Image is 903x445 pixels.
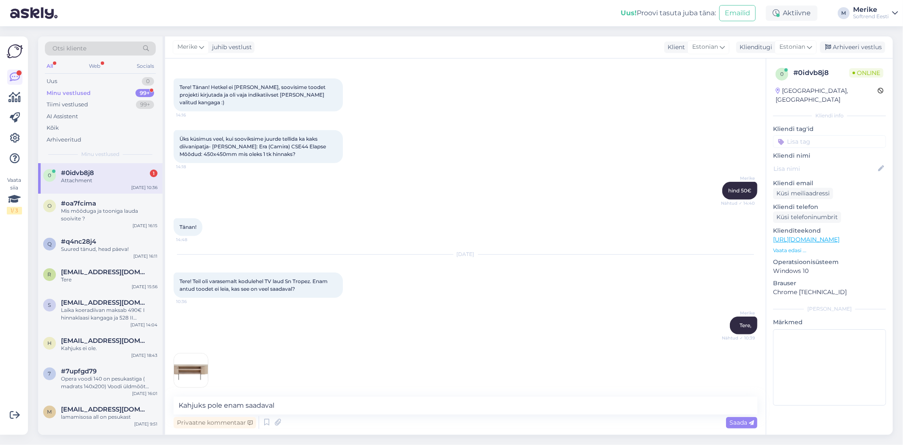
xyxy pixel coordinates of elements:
[773,247,886,254] p: Vaata edasi ...
[150,170,157,177] div: 1
[176,236,208,243] span: 14:48
[773,188,833,199] div: Küsi meiliaadressi
[692,42,718,52] span: Estonian
[135,61,156,72] div: Socials
[776,86,878,104] div: [GEOGRAPHIC_DATA], [GEOGRAPHIC_DATA]
[7,176,22,214] div: Vaata siia
[61,337,149,345] span: heleriinr@gmail.com
[7,207,22,214] div: 1 / 3
[177,388,208,394] span: 10:41
[47,89,91,97] div: Minu vestlused
[47,77,57,86] div: Uus
[48,302,51,308] span: s
[793,68,849,78] div: # 0idvb8j8
[766,6,817,21] div: Aktiivne
[820,42,885,53] div: Arhiveeri vestlus
[88,61,102,72] div: Web
[48,271,52,278] span: r
[47,100,88,109] div: Tiimi vestlused
[61,367,97,375] span: #7upfgd79
[719,5,756,21] button: Emailid
[61,200,96,207] span: #oa7fcima
[61,238,96,245] span: #q4nc28j4
[131,184,157,191] div: [DATE] 10:36
[773,179,886,188] p: Kliendi email
[728,187,751,194] span: hind 50€
[723,175,755,181] span: Merike
[773,211,841,223] div: Küsi telefoninumbrit
[130,322,157,328] div: [DATE] 14:04
[179,136,326,157] span: Üks küsimus veel, kui sooviksime juurde tellida ka kaks diivanipatja- [PERSON_NAME]: Era (Camira)...
[773,135,886,148] input: Lisa tag
[7,43,23,59] img: Askly Logo
[61,169,94,177] span: #0idvb8j8
[135,89,154,97] div: 99+
[773,112,886,120] div: Kliendi info
[174,397,757,414] textarea: Kahjuks pole enam saadaval
[132,390,157,397] div: [DATE] 16:01
[47,340,52,346] span: h
[773,164,876,173] input: Lisa nimi
[179,278,329,292] span: Tere! Teil oli varasemalt kodulehel TV laud Sn Tropez. Enam antud toodet ei leia, kas see on veel...
[773,318,886,327] p: Märkmed
[779,42,805,52] span: Estonian
[133,222,157,229] div: [DATE] 16:15
[729,419,754,426] span: Saada
[174,250,757,258] div: [DATE]
[773,125,886,133] p: Kliendi tag'id
[176,298,208,305] span: 10:36
[131,352,157,359] div: [DATE] 18:43
[773,226,886,235] p: Klienditeekond
[174,353,208,387] img: Attachment
[61,268,149,276] span: reet@restor.ee
[45,61,55,72] div: All
[853,6,889,13] div: Merike
[136,100,154,109] div: 99+
[773,267,886,275] p: Windows 10
[52,44,86,53] span: Otsi kliente
[723,310,755,316] span: Merike
[61,177,157,184] div: Attachment
[179,224,196,230] span: Tänan!
[773,236,839,243] a: [URL][DOMAIN_NAME]
[47,409,52,415] span: m
[61,406,149,413] span: marina_sergejeva@hotmail.com
[177,42,197,52] span: Merike
[47,203,52,209] span: o
[736,43,772,52] div: Klienditugi
[621,8,716,18] div: Proovi tasuta juba täna:
[61,207,157,222] div: Mis mõõduga ja tooniga lauda sooivite ?
[47,124,59,132] div: Kõik
[61,413,157,421] div: lamamisosa all on pesukast
[849,68,884,78] span: Online
[780,71,784,77] span: 0
[61,345,157,352] div: Kahjuks ei ole.
[740,322,751,328] span: Tere,
[61,299,149,306] span: srahumeel@gmail.com
[773,258,886,267] p: Operatsioonisüsteem
[134,421,157,427] div: [DATE] 9:51
[721,200,755,206] span: Nähtud ✓ 14:40
[48,370,51,377] span: 7
[176,112,208,118] span: 14:16
[853,6,898,20] a: MerikeSoftrend Eesti
[61,375,157,390] div: Opera voodi 140 on pesukastiga ( madrats 140x200) Voodi üldmõõt 150x200
[81,150,119,158] span: Minu vestlused
[773,279,886,288] p: Brauser
[179,84,327,106] span: Tere! Tänan! Hetkel ei [PERSON_NAME], soovisime toodet projekti kirjutada ja oli vaja indikatiivs...
[838,7,850,19] div: M
[773,203,886,211] p: Kliendi telefon
[61,276,157,284] div: Tere
[47,136,81,144] div: Arhiveeritud
[621,9,637,17] b: Uus!
[48,172,51,178] span: 0
[664,43,685,52] div: Klient
[61,245,157,253] div: Suured tänud, head päeva!
[209,43,252,52] div: juhib vestlust
[773,151,886,160] p: Kliendi nimi
[853,13,889,20] div: Softrend Eesti
[176,164,208,170] span: 14:18
[722,335,755,341] span: Nähtud ✓ 10:39
[773,305,886,313] div: [PERSON_NAME]
[174,417,256,428] div: Privaatne kommentaar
